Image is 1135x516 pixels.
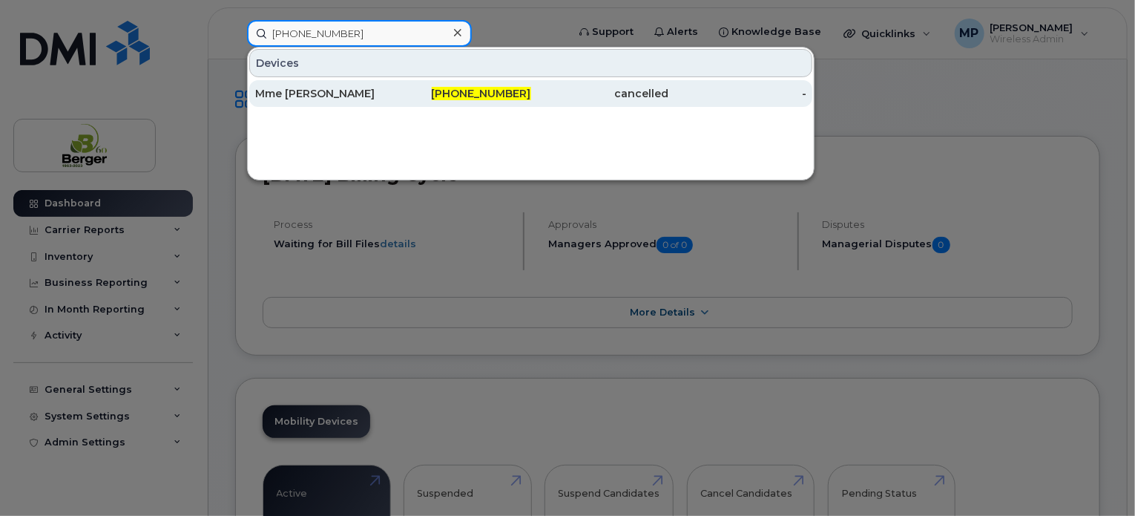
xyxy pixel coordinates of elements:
[432,87,531,100] span: [PHONE_NUMBER]
[668,86,806,101] div: -
[255,86,393,101] div: Mme [PERSON_NAME]
[249,49,812,77] div: Devices
[249,80,812,107] a: Mme [PERSON_NAME][PHONE_NUMBER]cancelled-
[531,86,669,101] div: cancelled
